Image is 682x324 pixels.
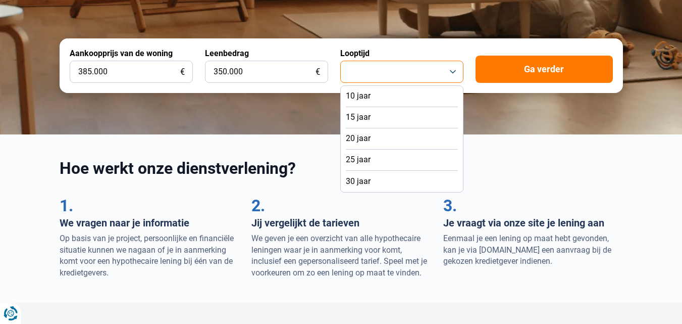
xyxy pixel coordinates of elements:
p: Op basis van je project, persoonlijke en financiële situatie kunnen we nagaan of je in aanmerking... [60,233,239,279]
span: € [316,68,320,76]
span: 25 jaar [346,154,371,165]
h3: We vragen naar je informatie [60,217,239,229]
h3: Je vraagt via onze site je lening aan [443,217,623,229]
p: Eenmaal je een lening op maat hebt gevonden, kan je via [DOMAIN_NAME] een aanvraag bij de gekozen... [443,233,623,267]
h2: Hoe werkt onze dienstverlening? [60,159,623,178]
button: Ga verder [476,56,613,83]
p: We geven je een overzicht van alle hypothecaire leningen waar je in aanmerking voor komt, inclusi... [251,233,431,279]
span: 20 jaar [346,133,371,144]
label: Aankoopprijs van de woning [70,49,173,58]
label: Looptijd [340,49,370,58]
span: 3. [443,196,457,215]
label: Leenbedrag [205,49,249,58]
span: 15 jaar [346,112,371,123]
span: 2. [251,196,265,215]
span: 10 jaar [346,90,371,102]
span: 30 jaar [346,176,371,187]
span: € [180,68,185,76]
h3: Jij vergelijkt de tarieven [251,217,431,229]
span: 1. [60,196,73,215]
